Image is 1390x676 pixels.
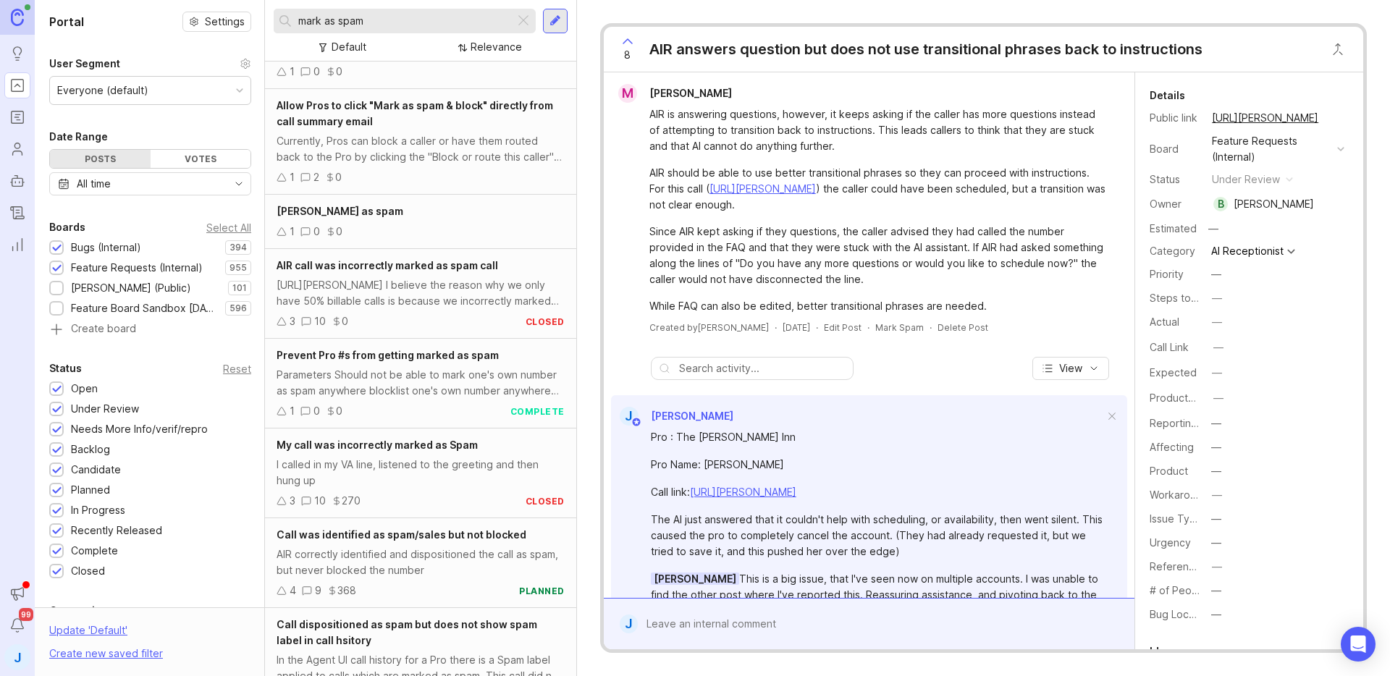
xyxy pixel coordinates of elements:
[1212,133,1331,165] div: Feature Requests (Internal)
[313,403,320,419] div: 0
[1209,389,1228,407] button: ProductboardID
[1150,560,1214,573] label: Reference(s)
[229,242,247,253] p: 394
[1150,87,1185,104] div: Details
[1212,172,1280,187] div: under review
[277,618,537,646] span: Call dispositioned as spam but does not show spam label in call hsitory
[1323,35,1352,64] button: Close button
[1150,292,1248,304] label: Steps to Reproduce
[471,39,522,55] div: Relevance
[1212,365,1222,381] div: —
[4,136,30,162] a: Users
[4,644,30,670] button: J
[649,39,1202,59] div: AIR answers question but does not use transitional phrases back to instructions
[298,13,509,29] input: Search...
[57,83,148,98] div: Everyone (default)
[290,583,296,599] div: 4
[690,486,796,498] a: [URL][PERSON_NAME]
[775,321,777,334] div: ·
[1211,463,1221,479] div: —
[49,128,108,145] div: Date Range
[510,405,565,418] div: complete
[1150,441,1194,453] label: Affecting
[49,602,107,620] div: Companies
[229,303,247,314] p: 596
[290,169,295,185] div: 1
[1211,246,1284,256] div: AI Receptionist
[1208,557,1226,576] button: Reference(s)
[223,365,251,373] div: Reset
[265,428,576,518] a: My call was incorrectly marked as SpamI called in my VA line, listened to the greeting and then h...
[624,47,631,63] span: 8
[71,482,110,498] div: Planned
[71,280,191,296] div: [PERSON_NAME] (Public)
[1204,219,1223,238] div: —
[337,583,356,599] div: 368
[618,84,637,103] div: M
[526,495,565,507] div: closed
[313,224,320,240] div: 0
[1150,465,1188,477] label: Product
[1150,392,1226,404] label: ProductboardID
[4,200,30,226] a: Changelog
[265,195,576,249] a: [PERSON_NAME] as spam100
[71,543,118,559] div: Complete
[265,89,576,195] a: Allow Pros to click "Mark as spam & block" directly from call summary emailCurrently, Pros can bl...
[206,224,251,232] div: Select All
[1150,316,1179,328] label: Actual
[19,608,33,621] span: 99
[71,563,105,579] div: Closed
[290,493,295,509] div: 3
[277,133,565,165] div: Currently, Pros can block a caller or have them routed back to the Pro by clicking the "Block or ...
[182,12,251,32] button: Settings
[875,321,924,334] button: Mark Spam
[610,84,744,103] a: M[PERSON_NAME]
[1150,141,1200,157] div: Board
[783,321,810,334] a: [DATE]
[71,523,162,538] div: Recently Released
[651,429,1104,445] div: Pro : The [PERSON_NAME] Inn
[4,232,30,258] a: Reporting
[313,169,319,185] div: 2
[1150,489,1208,501] label: Workaround
[651,410,733,422] span: [PERSON_NAME]
[1213,339,1223,355] div: —
[1208,486,1226,504] button: Workaround
[313,64,320,80] div: 0
[611,407,733,426] a: J[PERSON_NAME]
[526,316,565,328] div: closed
[867,321,869,334] div: ·
[938,321,988,334] div: Delete Post
[11,9,24,25] img: Canny Home
[314,493,326,509] div: 10
[651,571,1104,619] div: This is a big issue, that I've seen now on multiple accounts. I was unable to find the other post...
[336,403,342,419] div: 0
[4,612,30,638] button: Notifications
[277,457,565,489] div: I called in my VA line, listened to the greeting and then hung up
[620,407,639,426] div: J
[4,41,30,67] a: Ideas
[1150,110,1200,126] div: Public link
[1150,366,1197,379] label: Expected
[277,367,565,399] div: Parameters Should not be able to mark one's own number as spam anywhere blocklist one's own numbe...
[631,417,641,428] img: member badge
[1208,313,1226,331] button: Actual
[1213,197,1228,211] div: B
[620,614,638,633] div: J
[1211,583,1221,599] div: —
[1150,536,1191,549] label: Urgency
[709,182,816,195] a: [URL][PERSON_NAME]
[651,573,739,585] span: [PERSON_NAME]
[50,150,151,168] div: Posts
[1150,341,1189,353] label: Call Link
[315,583,321,599] div: 9
[1150,417,1227,429] label: Reporting Team
[816,321,818,334] div: ·
[332,39,366,55] div: Default
[232,282,247,294] p: 101
[649,321,769,334] div: Created by [PERSON_NAME]
[277,277,565,309] div: [URL][PERSON_NAME] I believe the reason why we only have 50% billable calls is because we incorre...
[783,322,810,333] time: [DATE]
[1211,266,1221,282] div: —
[1234,196,1314,212] div: [PERSON_NAME]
